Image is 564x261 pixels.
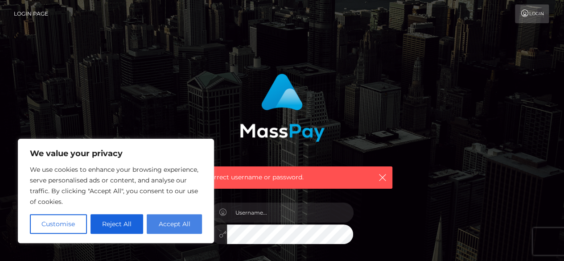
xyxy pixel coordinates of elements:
[14,4,48,23] a: Login Page
[240,74,325,142] img: MassPay Login
[30,214,87,234] button: Customise
[515,4,549,23] a: Login
[227,203,354,223] input: Username...
[30,164,202,207] p: We use cookies to enhance your browsing experience, serve personalised ads or content, and analys...
[201,173,363,182] span: Incorrect username or password.
[30,148,202,159] p: We value your privacy
[91,214,144,234] button: Reject All
[18,139,214,243] div: We value your privacy
[147,214,202,234] button: Accept All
